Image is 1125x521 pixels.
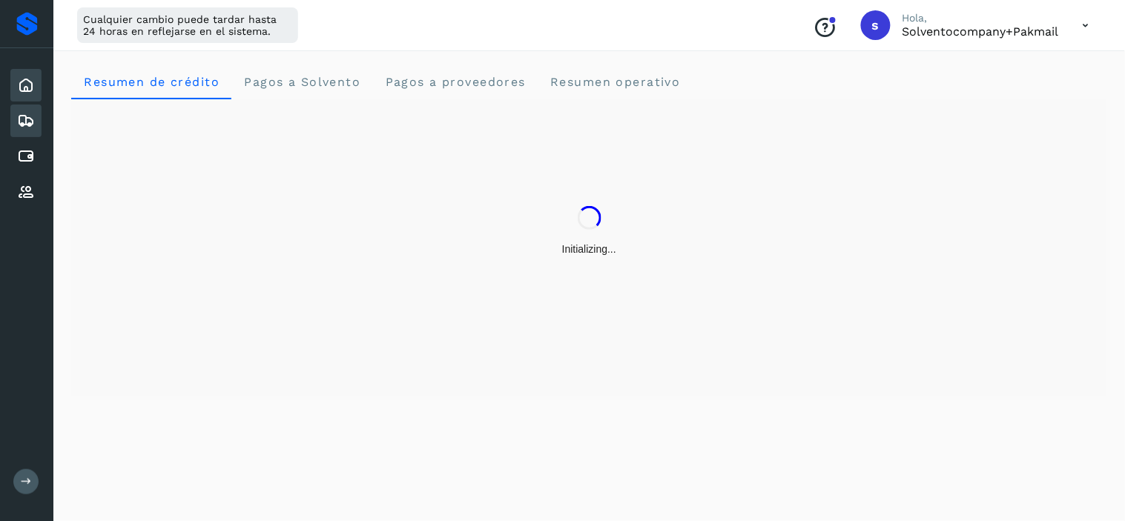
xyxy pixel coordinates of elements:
[10,176,42,208] div: Proveedores
[384,75,526,89] span: Pagos a proveedores
[903,24,1059,39] p: solventocompany+pakmail
[10,69,42,102] div: Inicio
[77,7,298,43] div: Cualquier cambio puede tardar hasta 24 horas en reflejarse en el sistema.
[903,12,1059,24] p: Hola,
[10,104,42,137] div: Embarques
[243,75,360,89] span: Pagos a Solvento
[550,75,681,89] span: Resumen operativo
[83,75,220,89] span: Resumen de crédito
[10,140,42,173] div: Cuentas por pagar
